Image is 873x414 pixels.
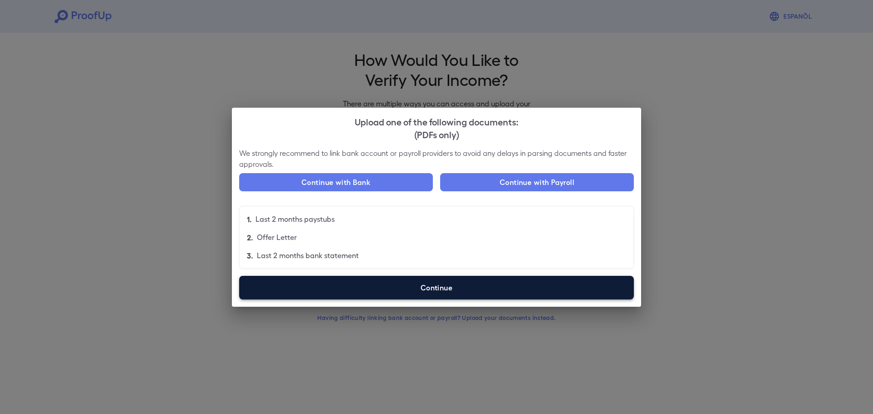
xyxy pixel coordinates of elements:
p: 1. [247,214,252,224]
p: 2. [247,232,253,243]
p: Last 2 months paystubs [256,214,335,224]
label: Continue [239,276,634,299]
p: Last 2 months bank statement [257,250,359,261]
p: Offer Letter [257,232,297,243]
button: Continue with Bank [239,173,433,191]
h2: Upload one of the following documents: [232,108,641,148]
div: (PDFs only) [239,128,634,140]
p: 3. [247,250,253,261]
button: Continue with Payroll [440,173,634,191]
p: We strongly recommend to link bank account or payroll providers to avoid any delays in parsing do... [239,148,634,170]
